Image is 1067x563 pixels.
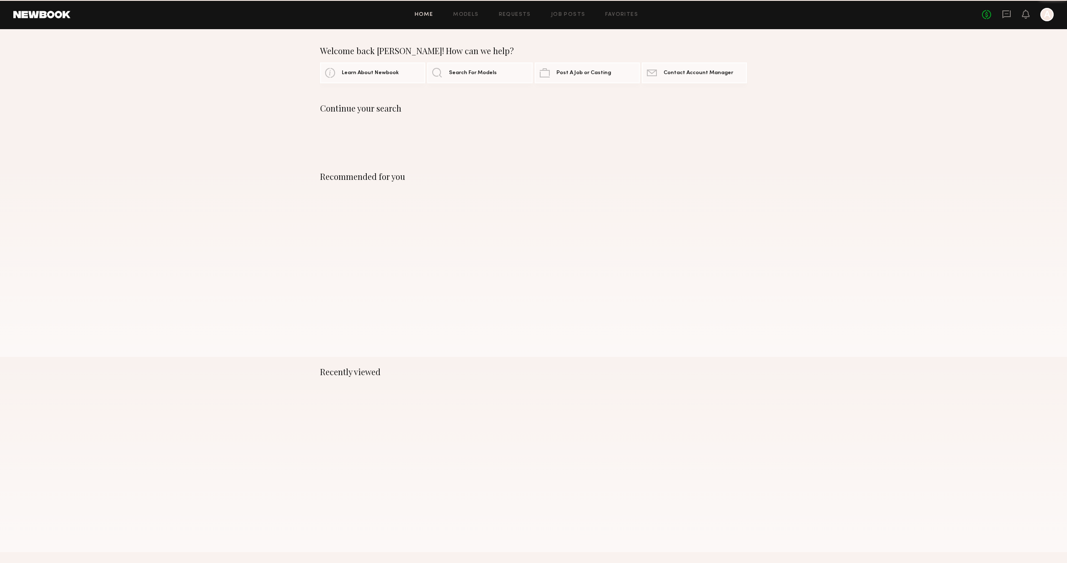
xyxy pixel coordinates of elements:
[499,12,531,17] a: Requests
[605,12,638,17] a: Favorites
[535,62,640,83] a: Post A Job or Casting
[320,46,747,56] div: Welcome back [PERSON_NAME]! How can we help?
[449,70,497,76] span: Search For Models
[1040,8,1054,21] a: A
[427,62,532,83] a: Search For Models
[342,70,399,76] span: Learn About Newbook
[551,12,586,17] a: Job Posts
[556,70,611,76] span: Post A Job or Casting
[320,367,747,377] div: Recently viewed
[642,62,747,83] a: Contact Account Manager
[415,12,433,17] a: Home
[320,103,747,113] div: Continue your search
[320,172,747,182] div: Recommended for you
[453,12,478,17] a: Models
[320,62,425,83] a: Learn About Newbook
[664,70,733,76] span: Contact Account Manager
